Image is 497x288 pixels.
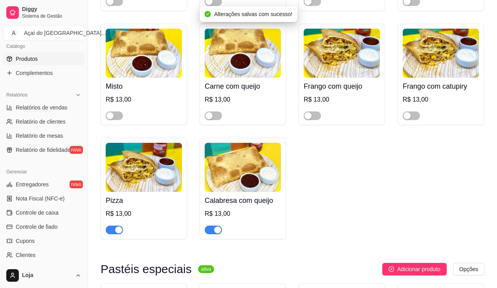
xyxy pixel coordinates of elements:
span: check-circle [205,11,211,17]
a: Produtos [3,53,84,65]
div: R$ 13,00 [304,95,380,104]
a: Relatório de mesas [3,129,84,142]
button: Loja [3,266,84,285]
h4: Calabresa com queijo [205,195,281,206]
div: R$ 13,00 [205,209,281,219]
img: product-image [304,29,380,78]
a: DiggySistema de Gestão [3,3,84,22]
span: Cupons [16,237,35,245]
span: Relatório de fidelidade [16,146,70,154]
a: Complementos [3,67,84,79]
span: Nota Fiscal (NFC-e) [16,195,64,202]
a: Nota Fiscal (NFC-e) [3,192,84,205]
span: Complementos [16,69,53,77]
span: Relatórios de vendas [16,104,68,111]
span: plus-circle [389,266,394,272]
div: Açaí do [GEOGRAPHIC_DATA] ... [24,29,106,37]
img: product-image [106,143,182,192]
div: R$ 13,00 [403,95,479,104]
div: R$ 13,00 [106,95,182,104]
span: Controle de fiado [16,223,58,231]
div: R$ 13,00 [106,209,182,219]
img: product-image [205,29,281,78]
img: product-image [403,29,479,78]
h4: Pizza [106,195,182,206]
span: Loja [22,272,72,279]
a: Cupons [3,235,84,247]
a: Relatório de fidelidadenovo [3,144,84,156]
span: Diggy [22,6,81,13]
h4: Frango com catupiry [403,81,479,92]
button: Select a team [3,25,84,41]
span: Relatório de clientes [16,118,66,126]
button: Opções [453,263,484,275]
span: Sistema de Gestão [22,13,81,19]
span: Relatório de mesas [16,132,63,140]
span: Relatórios [6,92,28,98]
a: Relatórios de vendas [3,101,84,114]
img: product-image [106,29,182,78]
a: Controle de fiado [3,221,84,233]
span: Opções [459,265,478,273]
a: Clientes [3,249,84,261]
img: product-image [205,143,281,192]
div: R$ 13,00 [205,95,281,104]
sup: ativa [198,265,214,273]
a: Entregadoresnovo [3,178,84,191]
a: Controle de caixa [3,206,84,219]
span: Produtos [16,55,38,63]
div: Catálogo [3,40,84,53]
h4: Frango com queijo [304,81,380,92]
span: Entregadores [16,180,49,188]
span: A [10,29,18,37]
h4: Carne com queijo [205,81,281,92]
span: Alterações salvas com sucesso! [214,11,292,17]
h3: Pastéis especiais [101,264,192,274]
span: Controle de caixa [16,209,59,217]
span: Clientes [16,251,36,259]
div: Gerenciar [3,166,84,178]
button: Adicionar produto [382,263,447,275]
a: Relatório de clientes [3,115,84,128]
span: Adicionar produto [397,265,440,273]
h4: Misto [106,81,182,92]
